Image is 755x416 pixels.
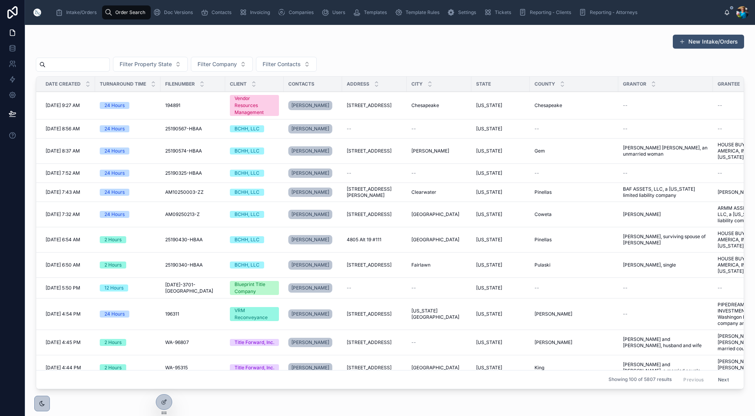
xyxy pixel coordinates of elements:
span: -- [623,311,628,317]
span: [PERSON_NAME] [291,211,329,218]
a: [PERSON_NAME] [288,210,332,219]
a: [PERSON_NAME] [PERSON_NAME], an unmarried woman [623,145,708,157]
a: 2 Hours [100,236,156,243]
a: [PERSON_NAME] and [PERSON_NAME], husband and wife [623,336,708,349]
span: [PERSON_NAME] [411,148,449,154]
span: Chesapeake [411,102,439,109]
a: BAF ASSETS, LLC, a [US_STATE] limited liability company [623,186,708,198]
a: Companies [275,5,319,19]
span: [US_STATE] [476,237,502,243]
span: Fairlawn [411,262,430,268]
a: 12 Hours [100,284,156,291]
span: [PERSON_NAME] [291,339,329,346]
span: [PERSON_NAME], single [623,262,676,268]
a: [PERSON_NAME] [288,188,332,197]
a: -- [411,285,467,291]
a: Templates [351,5,392,19]
a: BCHH, LLC [230,236,279,243]
a: [PERSON_NAME] [288,338,332,347]
span: 4805 Alt 19 #111 [347,237,381,243]
span: Reporting - Attorneys [590,9,637,16]
a: Doc Versions [151,5,198,19]
span: -- [623,102,628,109]
a: [US_STATE] [476,126,525,132]
a: Title Forward, Inc. [230,364,279,371]
span: [US_STATE][GEOGRAPHIC_DATA] [411,308,467,320]
a: [PERSON_NAME] [288,146,332,156]
a: [US_STATE] [476,339,525,346]
a: [STREET_ADDRESS] [347,339,402,346]
a: 24 Hours [100,125,156,132]
span: -- [623,170,628,176]
a: [GEOGRAPHIC_DATA] [411,237,467,243]
a: [DATE] 7:52 AM [46,170,90,176]
span: Reporting - Clients [530,9,571,16]
a: [PERSON_NAME] [288,169,332,178]
span: [US_STATE] [476,148,502,154]
a: [PERSON_NAME] [288,186,337,198]
a: [US_STATE] [476,211,525,218]
a: Coweta [534,211,614,218]
span: Tickets [495,9,511,16]
a: Order Search [102,5,151,19]
a: 24 Hours [100,147,156,154]
span: [DATE] 8:37 AM [46,148,80,154]
span: [DATE] 7:43 AM [46,189,80,195]
span: [STREET_ADDRESS] [347,211,392,218]
span: -- [718,126,722,132]
a: Intake/Orders [53,5,102,19]
div: BCHH, LLC [235,262,259,269]
span: [PERSON_NAME] [291,262,329,268]
a: 24 Hours [100,311,156,318]
a: -- [534,126,614,132]
div: BCHH, LLC [235,147,259,154]
a: -- [534,170,614,176]
span: -- [534,170,539,176]
a: [DATE] 5:50 PM [46,285,90,291]
span: [DATE] 6:54 AM [46,237,80,243]
span: [PERSON_NAME] [291,189,329,195]
span: Filter Contacts [263,60,301,68]
a: Clearwater [411,189,467,195]
a: [PERSON_NAME], single [623,262,708,268]
div: 24 Hours [104,102,125,109]
span: [PERSON_NAME] [291,237,329,243]
a: -- [623,126,708,132]
span: -- [718,170,722,176]
a: 25190567-HBAA [165,126,221,132]
a: [PERSON_NAME] [288,99,337,112]
span: [PERSON_NAME] [291,148,329,154]
span: -- [411,126,416,132]
span: [US_STATE] [476,170,502,176]
a: BCHH, LLC [230,147,279,154]
a: Pulaski [534,262,614,268]
div: Blueprint Title Company [235,281,274,295]
a: -- [534,285,614,291]
span: [PERSON_NAME] [291,170,329,176]
a: -- [347,170,402,176]
a: [PERSON_NAME] [288,260,332,270]
a: Users [319,5,351,19]
a: BCHH, LLC [230,189,279,196]
div: BCHH, LLC [235,125,259,132]
div: VRM Reconveyance [235,307,274,321]
a: Contacts [198,5,237,19]
span: -- [347,170,351,176]
span: [PERSON_NAME] [534,339,572,346]
span: [US_STATE] [476,285,502,291]
a: -- [347,126,402,132]
a: [PERSON_NAME] [288,363,332,372]
span: [DATE] 4:54 PM [46,311,81,317]
a: [PERSON_NAME] [288,309,332,319]
a: 24 Hours [100,211,156,218]
img: App logo [31,6,44,19]
span: [STREET_ADDRESS] [347,102,392,109]
span: Coweta [534,211,552,218]
a: 24 Hours [100,170,156,177]
div: 2 Hours [104,364,122,371]
div: Title Forward, Inc. [235,339,274,346]
span: AM09250213-Z [165,211,200,218]
span: [STREET_ADDRESS] [347,311,392,317]
span: [STREET_ADDRESS][PERSON_NAME] [347,186,402,198]
a: 25190340-HBAA [165,262,221,268]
